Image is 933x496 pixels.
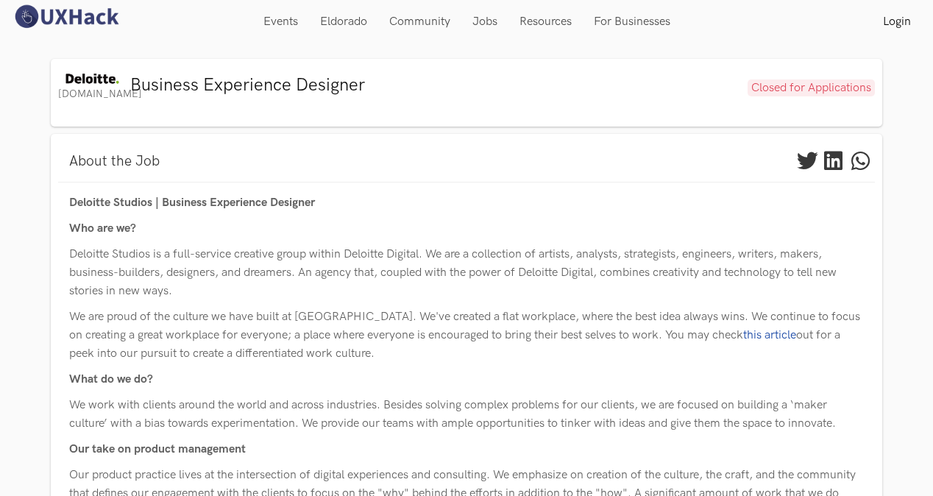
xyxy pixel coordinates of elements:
[11,4,121,29] img: UXHack logo
[583,7,681,36] a: For Businesses
[748,79,875,96] span: Closed for Applications
[69,222,136,235] b: Who are we?
[872,7,922,38] a: Login
[309,7,378,36] a: Eldorado
[58,149,171,174] a: About the Job
[69,196,315,210] b: Deloitte Studios | Business Experience Designer
[69,372,153,386] b: What do we do?
[508,7,583,36] a: Resources
[461,7,508,36] a: Jobs
[58,88,142,100] a: [DOMAIN_NAME]
[130,75,531,95] h3: Business Experience Designer
[69,245,864,300] p: Deloitte Studios is a full-service creative group within Deloitte Digital. We are a collection of...
[69,308,864,363] p: We are proud of the culture we have built at [GEOGRAPHIC_DATA]. We've created a flat workplace, w...
[743,328,796,342] a: this article
[65,73,120,85] img: Deloitte Studio logo
[252,7,309,36] a: Events
[378,7,461,36] a: Community
[69,442,246,456] b: Our take on product management
[69,396,864,433] p: We work with clients around the world and across industries. Besides solving complex problems for...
